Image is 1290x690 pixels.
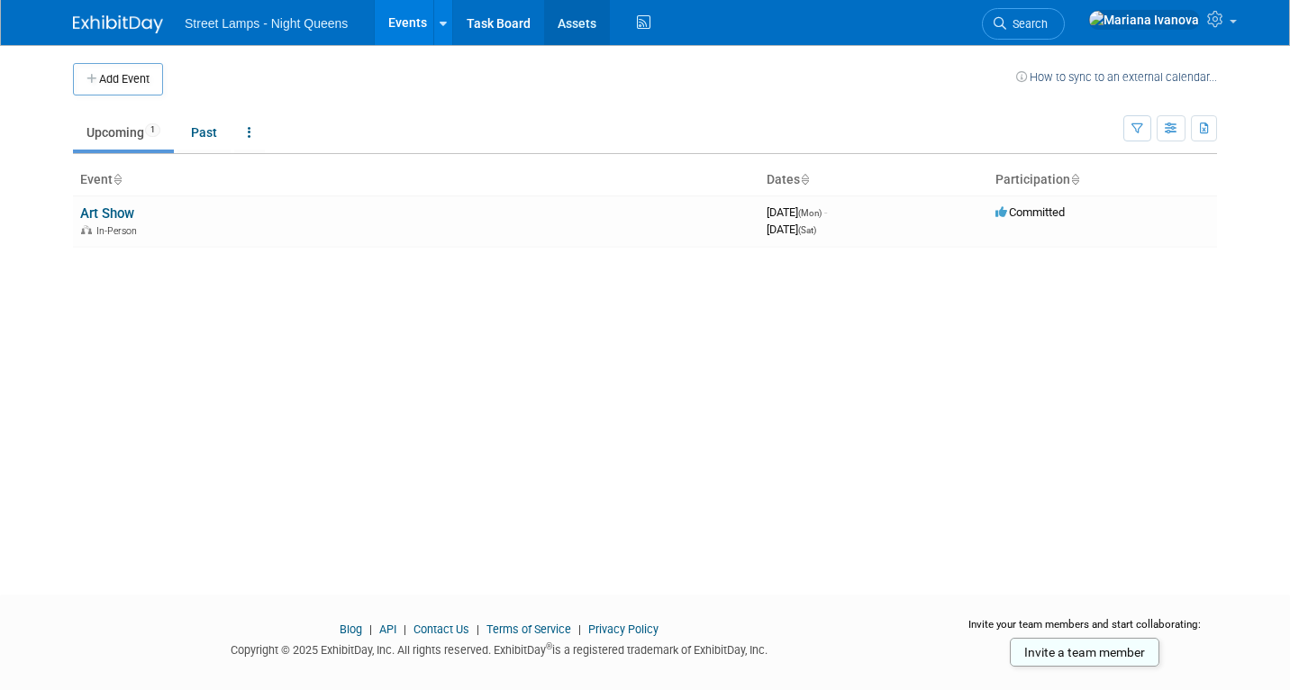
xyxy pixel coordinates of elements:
[379,622,396,636] a: API
[73,63,163,95] button: Add Event
[73,15,163,33] img: ExhibitDay
[574,622,586,636] span: |
[185,16,348,31] span: Street Lamps - Night Queens
[80,205,134,222] a: Art Show
[1010,638,1159,667] a: Invite a team member
[413,622,469,636] a: Contact Us
[73,165,759,195] th: Event
[995,205,1065,219] span: Committed
[767,222,816,236] span: [DATE]
[798,208,822,218] span: (Mon)
[81,225,92,234] img: In-Person Event
[1016,70,1217,84] a: How to sync to an external calendar...
[800,172,809,186] a: Sort by Start Date
[340,622,362,636] a: Blog
[1088,10,1200,30] img: Mariana Ivanova
[988,165,1217,195] th: Participation
[759,165,988,195] th: Dates
[96,225,142,237] span: In-Person
[824,205,827,219] span: -
[73,115,174,150] a: Upcoming1
[951,617,1217,644] div: Invite your team members and start collaborating:
[177,115,231,150] a: Past
[798,225,816,235] span: (Sat)
[486,622,571,636] a: Terms of Service
[73,638,924,658] div: Copyright © 2025 ExhibitDay, Inc. All rights reserved. ExhibitDay is a registered trademark of Ex...
[399,622,411,636] span: |
[145,123,160,137] span: 1
[588,622,659,636] a: Privacy Policy
[767,205,827,219] span: [DATE]
[1006,17,1048,31] span: Search
[365,622,377,636] span: |
[1070,172,1079,186] a: Sort by Participation Type
[113,172,122,186] a: Sort by Event Name
[982,8,1065,40] a: Search
[546,641,552,651] sup: ®
[472,622,484,636] span: |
